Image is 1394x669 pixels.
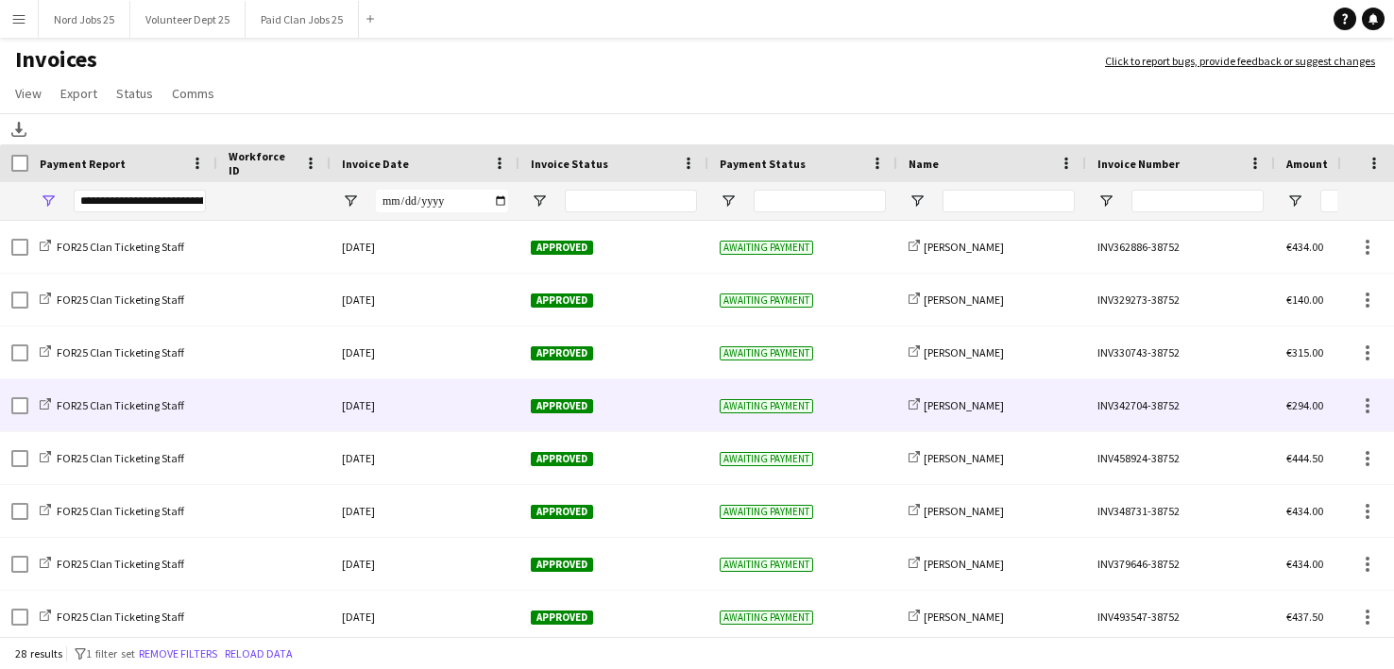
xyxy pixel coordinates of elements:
[531,293,593,308] span: Approved
[57,293,184,307] span: FOR25 Clan Ticketing Staff
[331,485,519,537] div: [DATE]
[40,240,184,254] a: FOR25 Clan Ticketing Staff
[1286,293,1323,307] span: €140.00
[720,399,813,413] span: Awaiting payment
[1286,557,1323,571] span: €434.00
[1086,485,1275,537] div: INV348731-38752
[40,157,126,171] span: Payment Report
[1286,398,1323,412] span: €294.00
[57,504,184,518] span: FOR25 Clan Ticketing Staff
[342,157,409,171] span: Invoice Date
[40,504,184,518] a: FOR25 Clan Ticketing Staff
[116,85,153,102] span: Status
[331,379,519,431] div: [DATE]
[342,192,359,209] button: Open Filter Menu
[40,192,57,209] button: Open Filter Menu
[943,190,1075,212] input: Name Filter Input
[924,398,1004,412] span: [PERSON_NAME]
[531,157,608,171] span: Invoice Status
[8,81,49,106] a: View
[720,558,813,572] span: Awaiting payment
[531,241,593,255] span: Approved
[720,241,813,255] span: Awaiting payment
[1086,432,1275,484] div: INV458924-38752
[531,399,593,413] span: Approved
[40,451,184,465] a: FOR25 Clan Ticketing Staff
[924,504,1004,518] span: [PERSON_NAME]
[40,610,184,624] a: FOR25 Clan Ticketing Staff
[720,610,813,625] span: Awaiting payment
[720,293,813,308] span: Awaiting payment
[40,557,184,571] a: FOR25 Clan Ticketing Staff
[531,346,593,360] span: Approved
[57,610,184,624] span: FOR25 Clan Ticketing Staff
[720,452,813,466] span: Awaiting payment
[86,646,135,661] span: 1 filter set
[1086,274,1275,326] div: INV329273-38752
[331,326,519,378] div: [DATE]
[1086,221,1275,273] div: INV362886-38752
[246,1,359,38] button: Paid Clan Jobs 25
[924,557,1004,571] span: [PERSON_NAME]
[376,190,508,212] input: Invoice Date Filter Input
[57,557,184,571] span: FOR25 Clan Ticketing Staff
[60,85,97,102] span: Export
[15,85,42,102] span: View
[57,240,184,254] span: FOR25 Clan Ticketing Staff
[57,398,184,412] span: FOR25 Clan Ticketing Staff
[565,190,697,212] input: Invoice Status Filter Input
[221,644,297,664] button: Reload data
[924,610,1004,624] span: [PERSON_NAME]
[1086,379,1275,431] div: INV342704-38752
[720,346,813,360] span: Awaiting payment
[331,274,519,326] div: [DATE]
[924,345,1004,360] span: [PERSON_NAME]
[57,451,184,465] span: FOR25 Clan Ticketing Staff
[531,558,593,572] span: Approved
[1286,240,1323,254] span: €434.00
[1286,504,1323,518] span: €434.00
[720,505,813,519] span: Awaiting payment
[909,192,926,209] button: Open Filter Menu
[1286,610,1323,624] span: €437.50
[720,157,806,171] span: Payment Status
[1286,192,1303,209] button: Open Filter Menu
[1086,591,1275,643] div: INV493547-38752
[8,118,30,141] app-action-btn: Download
[1286,345,1323,360] span: €315.00
[531,610,593,625] span: Approved
[172,85,214,102] span: Comms
[1086,538,1275,590] div: INV379646-38752
[53,81,105,106] a: Export
[40,293,184,307] a: FOR25 Clan Ticketing Staff
[531,452,593,466] span: Approved
[1286,157,1328,171] span: Amount
[57,345,184,360] span: FOR25 Clan Ticketing Staff
[130,1,246,38] button: Volunteer Dept 25
[924,293,1004,307] span: [PERSON_NAME]
[1097,157,1180,171] span: Invoice Number
[1286,451,1323,465] span: €444.50
[229,149,297,177] span: Workforce ID
[40,398,184,412] a: FOR25 Clan Ticketing Staff
[40,345,184,360] a: FOR25 Clan Ticketing Staff
[531,192,548,209] button: Open Filter Menu
[135,644,221,664] button: Remove filters
[164,81,222,106] a: Comms
[331,591,519,643] div: [DATE]
[720,192,737,209] button: Open Filter Menu
[331,432,519,484] div: [DATE]
[1105,53,1375,70] a: Click to report bugs, provide feedback or suggest changes
[39,1,130,38] button: Nord Jobs 25
[924,240,1004,254] span: [PERSON_NAME]
[531,505,593,519] span: Approved
[1097,192,1114,209] button: Open Filter Menu
[331,221,519,273] div: [DATE]
[1086,326,1275,378] div: INV330743-38752
[1131,190,1264,212] input: Invoice Number Filter Input
[331,538,519,590] div: [DATE]
[109,81,161,106] a: Status
[909,157,939,171] span: Name
[924,451,1004,465] span: [PERSON_NAME]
